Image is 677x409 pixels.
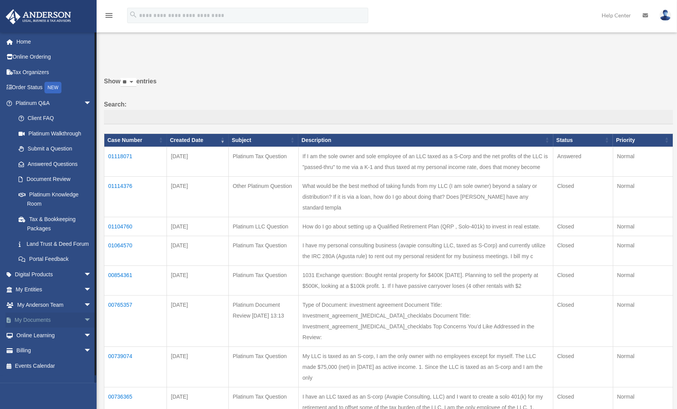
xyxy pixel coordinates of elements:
[84,328,99,343] span: arrow_drop_down
[129,10,138,19] i: search
[229,147,299,176] td: Platinum Tax Question
[229,236,299,265] td: Platinum Tax Question
[229,134,299,147] th: Subject: activate to sort column ascending
[104,236,167,265] td: 01064570
[104,110,673,125] input: Search:
[84,313,99,328] span: arrow_drop_down
[5,313,103,328] a: My Documentsarrow_drop_down
[298,134,553,147] th: Description: activate to sort column ascending
[298,176,553,217] td: What would be the best method of taking funds from my LLC (I am sole owner) beyond a salary or di...
[229,217,299,236] td: Platinum LLC Question
[5,49,103,65] a: Online Ordering
[11,111,99,126] a: Client FAQ
[613,176,673,217] td: Normal
[553,147,613,176] td: Answered
[104,134,167,147] th: Case Number: activate to sort column ascending
[5,64,103,80] a: Tax Organizers
[104,99,673,125] label: Search:
[613,236,673,265] td: Normal
[5,267,103,282] a: Digital Productsarrow_drop_down
[167,346,229,387] td: [DATE]
[229,176,299,217] td: Other Platinum Question
[553,236,613,265] td: Closed
[229,346,299,387] td: Platinum Tax Question
[167,265,229,295] td: [DATE]
[298,236,553,265] td: I have my personal consulting business (avapie consulting LLC, taxed as S-Corp) and currently uti...
[613,346,673,387] td: Normal
[11,126,99,141] a: Platinum Walkthrough
[104,346,167,387] td: 00739074
[167,295,229,346] td: [DATE]
[5,282,103,297] a: My Entitiesarrow_drop_down
[167,217,229,236] td: [DATE]
[553,176,613,217] td: Closed
[553,134,613,147] th: Status: activate to sort column ascending
[613,295,673,346] td: Normal
[298,147,553,176] td: If I am the sole owner and sole employee of an LLC taxed as a S-Corp and the net profits of the L...
[553,346,613,387] td: Closed
[84,95,99,111] span: arrow_drop_down
[11,172,99,187] a: Document Review
[44,82,61,93] div: NEW
[11,252,99,267] a: Portal Feedback
[229,265,299,295] td: Platinum Tax Question
[104,176,167,217] td: 01114376
[167,134,229,147] th: Created Date: activate to sort column ascending
[613,147,673,176] td: Normal
[298,346,553,387] td: My LLC is taxed as an S-corp, I am the only owner with no employees except for myself. The LLC ma...
[84,297,99,313] span: arrow_drop_down
[84,282,99,298] span: arrow_drop_down
[229,295,299,346] td: Platinum Document Review [DATE] 13:13
[11,211,99,236] a: Tax & Bookkeeping Packages
[84,343,99,359] span: arrow_drop_down
[104,295,167,346] td: 00765357
[5,343,103,358] a: Billingarrow_drop_down
[660,10,671,21] img: User Pic
[104,14,114,20] a: menu
[5,80,103,96] a: Order StatusNEW
[613,265,673,295] td: Normal
[84,267,99,282] span: arrow_drop_down
[553,295,613,346] td: Closed
[104,147,167,176] td: 01118071
[167,236,229,265] td: [DATE]
[553,265,613,295] td: Closed
[298,295,553,346] td: Type of Document: investment agreement Document Title: Investment_agreement_[MEDICAL_DATA]_checkl...
[11,141,99,157] a: Submit a Question
[104,265,167,295] td: 00854361
[121,78,136,87] select: Showentries
[5,297,103,313] a: My Anderson Teamarrow_drop_down
[5,95,99,111] a: Platinum Q&Aarrow_drop_down
[5,34,103,49] a: Home
[5,358,103,374] a: Events Calendar
[104,76,673,95] label: Show entries
[613,217,673,236] td: Normal
[167,147,229,176] td: [DATE]
[11,156,95,172] a: Answered Questions
[104,217,167,236] td: 01104760
[11,236,99,252] a: Land Trust & Deed Forum
[104,11,114,20] i: menu
[553,217,613,236] td: Closed
[298,217,553,236] td: How do I go about setting up a Qualified Retirement Plan (QRP , Solo-401k) to invest in real estate.
[3,9,73,24] img: Anderson Advisors Platinum Portal
[167,176,229,217] td: [DATE]
[298,265,553,295] td: 1031 Exchange question: Bought rental property for $400K [DATE]. Planning to sell the property at...
[11,187,99,211] a: Platinum Knowledge Room
[5,328,103,343] a: Online Learningarrow_drop_down
[613,134,673,147] th: Priority: activate to sort column ascending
